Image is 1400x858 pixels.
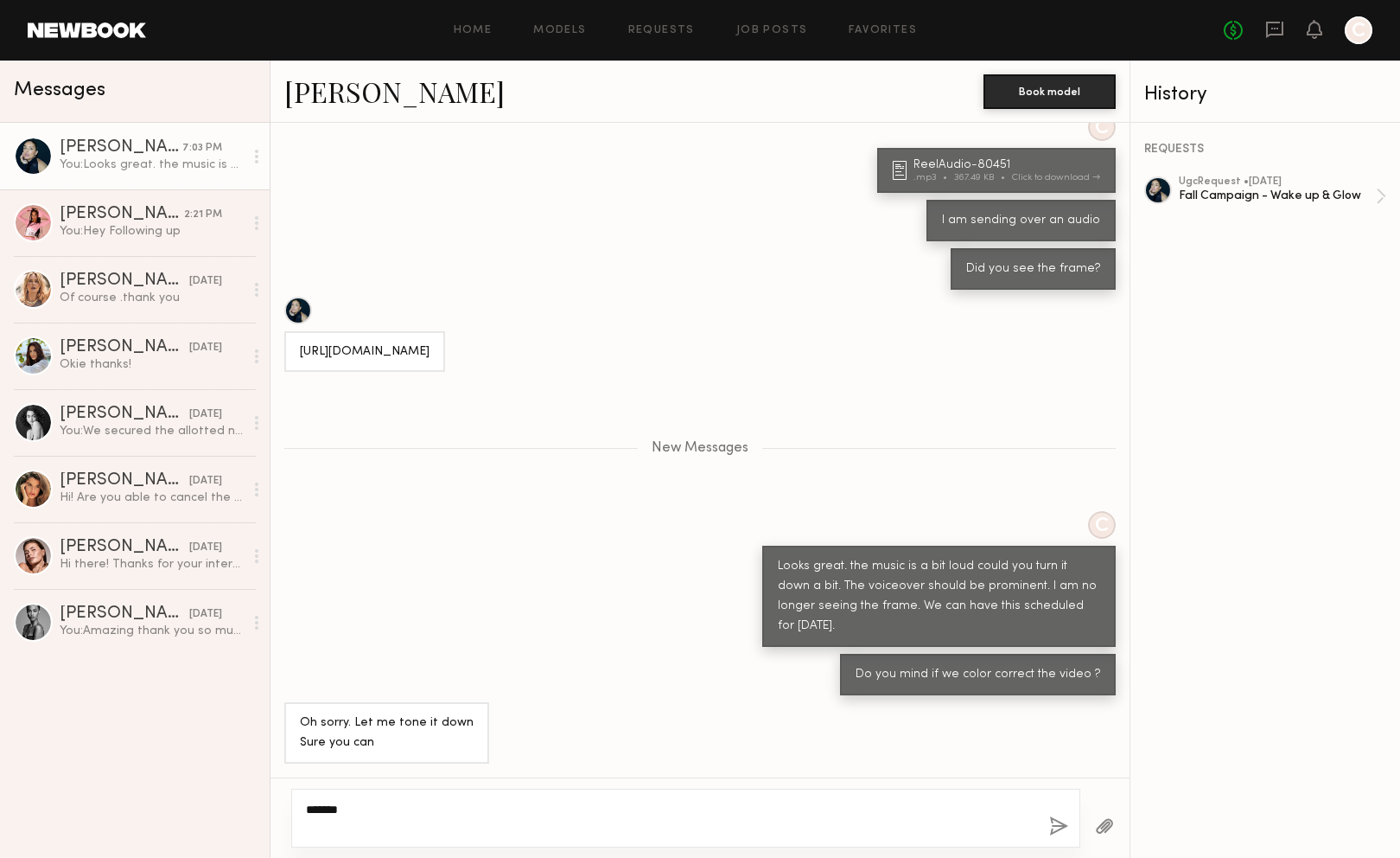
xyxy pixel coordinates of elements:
span: New Messages [652,441,748,456]
div: REQUESTS [1144,144,1386,156]
div: You: Amazing thank you so much [PERSON_NAME] [60,623,244,639]
div: [DATE] [189,273,222,290]
a: Requests [628,25,695,36]
div: Click to download [1012,173,1100,182]
div: [DATE] [189,473,222,490]
div: [DATE] [189,340,222,356]
div: Okie thanks! [60,356,244,373]
a: ReelAudio-80451.mp3367.49 KBClick to download [893,159,1105,182]
div: ReelAudio-80451 [913,159,1105,171]
div: [PERSON_NAME] [60,272,189,290]
div: Oh sorry. Let me tone it down Sure you can [300,714,474,753]
div: 367.49 KB [954,173,1012,182]
div: History [1144,85,1386,105]
div: 2:21 PM [184,207,222,223]
div: [PERSON_NAME] [60,605,189,623]
div: [DATE] [189,407,222,423]
a: Book model [983,83,1116,98]
a: Models [533,25,586,36]
div: Did you see the frame? [966,259,1100,279]
div: You: We secured the allotted number of partnerships. I will reach out if we need additional conte... [60,423,244,439]
div: Do you mind if we color correct the video ? [856,665,1100,685]
a: Home [454,25,493,36]
div: Hi! Are you able to cancel the job please? Just want to make sure you don’t send products my way.... [60,490,244,506]
div: You: Hey Following up [60,223,244,240]
div: [DATE] [189,540,222,556]
div: [URL][DOMAIN_NAME] [300,343,430,362]
a: ugcRequest •[DATE]Fall Campaign - Wake up & Glow [1179,176,1386,216]
a: Job Posts [736,25,808,36]
div: Looks great. the music is a bit loud could you turn it down a bit. The voiceover should be promin... [778,557,1100,637]
div: 7:03 PM [182,140,222,157]
div: [PERSON_NAME] [60,472,189,490]
div: Fall Campaign - Wake up & Glow [1179,188,1376,204]
a: C [1345,16,1372,44]
div: Hi there! Thanks for your interest :) Is there any flexibility in the budget? Typically for an ed... [60,556,244,573]
div: [PERSON_NAME] [60,206,184,223]
div: [DATE] [189,606,222,623]
div: [PERSON_NAME] [60,139,182,157]
a: Favorites [849,25,917,36]
div: [PERSON_NAME] [60,539,189,556]
div: [PERSON_NAME] [60,406,189,423]
div: I am sending over an audio [942,211,1100,231]
div: Of course .thank you [60,290,244,306]
span: Messages [14,80,105,100]
div: You: Looks great. the music is a bit loud could you turn it down a bit. The voiceover should be p... [60,157,244,173]
div: .mp3 [913,173,954,182]
div: ugc Request • [DATE] [1179,176,1376,188]
a: [PERSON_NAME] [284,73,505,110]
div: [PERSON_NAME] [60,339,189,356]
button: Book model [983,74,1116,109]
